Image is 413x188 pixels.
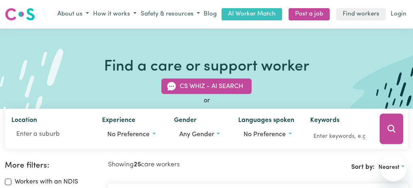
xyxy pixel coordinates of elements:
[55,8,91,21] button: About us
[174,115,197,126] label: Gender
[107,131,150,137] span: No preference
[310,130,369,142] input: Enter keywords, e.g. full name, interests
[5,7,35,22] img: Careseekers logo
[139,8,202,21] button: Safety & resources
[108,161,258,169] h2: Showing care workers
[5,161,98,170] h2: More filters:
[380,113,403,144] button: Search
[380,155,406,181] iframe: Button to launch messaging window
[134,161,141,168] b: 25
[202,8,218,21] a: Blog
[174,126,225,142] button: Worker gender preference
[102,126,161,142] button: Worker experience options
[238,126,297,142] button: Worker language preferences
[378,164,400,170] span: Nearest
[179,131,214,137] span: Any gender
[5,5,35,24] a: Careseekers logo
[310,115,339,126] label: Keywords
[243,131,286,137] span: No preference
[222,8,282,21] a: AI Worker Match
[351,164,375,170] span: Sort by:
[104,58,309,76] h1: Find a care or support worker
[375,161,408,174] button: Sort search results
[336,8,386,21] a: Find workers
[289,8,330,21] a: Post a job
[102,115,135,126] label: Experience
[5,95,408,105] div: or
[389,8,408,21] a: Login
[11,115,37,126] label: Location
[91,8,139,21] button: How it works
[238,115,294,126] label: Languages spoken
[11,126,89,141] input: Enter a suburb
[161,78,252,94] button: CS Whiz - AI Search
